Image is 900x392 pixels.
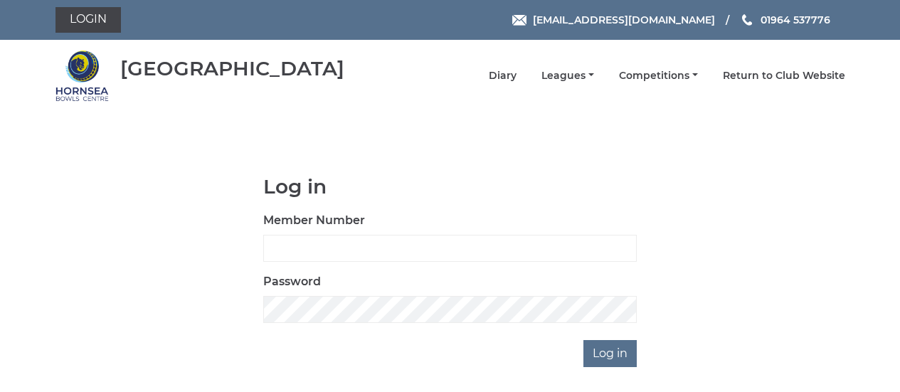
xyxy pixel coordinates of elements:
[120,58,344,80] div: [GEOGRAPHIC_DATA]
[263,273,321,290] label: Password
[619,69,698,83] a: Competitions
[740,12,830,28] a: Phone us 01964 537776
[55,49,109,102] img: Hornsea Bowls Centre
[583,340,637,367] input: Log in
[263,212,365,229] label: Member Number
[489,69,517,83] a: Diary
[512,15,526,26] img: Email
[761,14,830,26] span: 01964 537776
[541,69,594,83] a: Leagues
[512,12,715,28] a: Email [EMAIL_ADDRESS][DOMAIN_NAME]
[533,14,715,26] span: [EMAIL_ADDRESS][DOMAIN_NAME]
[263,176,637,198] h1: Log in
[55,7,121,33] a: Login
[742,14,752,26] img: Phone us
[723,69,845,83] a: Return to Club Website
